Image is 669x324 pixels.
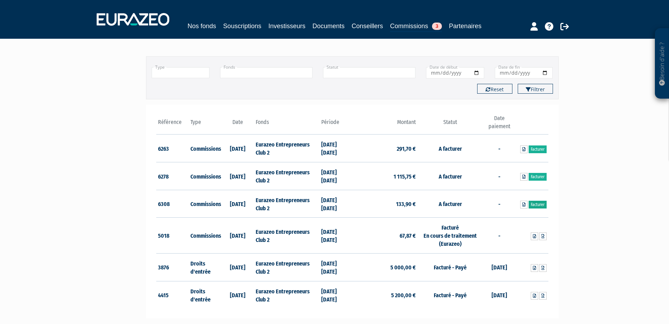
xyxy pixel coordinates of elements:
td: [DATE] [221,135,254,162]
td: Facturé - Payé [418,281,483,309]
td: [DATE] [221,190,254,218]
a: Nos fonds [188,21,216,31]
td: [DATE] [DATE] [320,162,352,190]
td: 291,70 € [352,135,418,162]
td: Facturé En cours de traitement (Eurazeo) [418,218,483,254]
td: [DATE] [483,281,516,309]
td: Facturé - Payé [418,253,483,281]
td: 67,87 € [352,218,418,254]
a: Facturer [529,145,547,153]
td: Eurazeo Entrepreneurs Club 2 [254,190,319,218]
td: Commissions [189,190,221,218]
td: - [483,162,516,190]
td: A facturer [418,135,483,162]
a: Souscriptions [223,21,261,31]
td: A facturer [418,190,483,218]
td: 5018 [156,218,189,254]
td: - [483,190,516,218]
td: [DATE] [DATE] [320,190,352,218]
td: Droits d'entrée [189,281,221,309]
td: [DATE] [DATE] [320,253,352,281]
td: 3876 [156,253,189,281]
a: Partenaires [449,21,481,31]
td: Commissions [189,135,221,162]
a: Documents [312,21,345,31]
span: 3 [432,23,442,30]
td: - [483,135,516,162]
td: 6308 [156,190,189,218]
td: Eurazeo Entrepreneurs Club 2 [254,162,319,190]
button: Reset [477,84,512,94]
td: Eurazeo Entrepreneurs Club 2 [254,281,319,309]
th: Montant [352,114,418,135]
td: Eurazeo Entrepreneurs Club 2 [254,218,319,254]
td: Commissions [189,162,221,190]
th: Référence [156,114,189,135]
th: Date [221,114,254,135]
td: [DATE] [DATE] [320,281,352,309]
a: Commissions3 [390,21,442,32]
th: Période [320,114,352,135]
td: Droits d'entrée [189,253,221,281]
td: Eurazeo Entrepreneurs Club 2 [254,135,319,162]
td: [DATE] [DATE] [320,135,352,162]
td: - [483,218,516,254]
td: 6278 [156,162,189,190]
td: 4415 [156,281,189,309]
td: [DATE] [221,218,254,254]
td: 6263 [156,135,189,162]
td: 133,90 € [352,190,418,218]
td: [DATE] [483,253,516,281]
td: A facturer [418,162,483,190]
a: Investisseurs [268,21,305,31]
td: [DATE] [221,281,254,309]
p: Besoin d'aide ? [658,32,666,95]
td: [DATE] [DATE] [320,218,352,254]
a: Facturer [529,173,547,181]
th: Fonds [254,114,319,135]
a: Conseillers [352,21,383,31]
td: Eurazeo Entrepreneurs Club 2 [254,253,319,281]
th: Type [189,114,221,135]
td: [DATE] [221,162,254,190]
img: 1732889491-logotype_eurazeo_blanc_rvb.png [97,13,169,26]
a: Facturer [529,201,547,208]
th: Statut [418,114,483,135]
button: Filtrer [518,84,553,94]
th: Date paiement [483,114,516,135]
td: 5 200,00 € [352,281,418,309]
td: Commissions [189,218,221,254]
td: 5 000,00 € [352,253,418,281]
td: [DATE] [221,253,254,281]
td: 1 115,75 € [352,162,418,190]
